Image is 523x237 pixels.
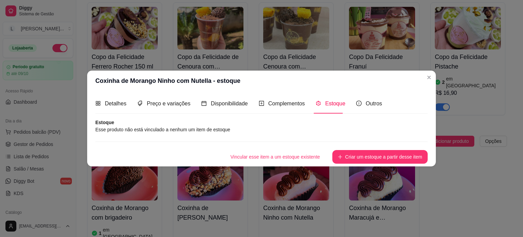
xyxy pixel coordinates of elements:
[259,101,264,106] span: plus-square
[424,72,434,83] button: Close
[87,71,436,91] header: Coxinha de Morango Ninho com Nutella - estoque
[325,101,345,106] span: Estoque
[211,101,248,106] span: Disponibilidade
[201,101,207,106] span: calendar
[356,101,362,106] span: info-circle
[95,126,428,133] article: Esse produto não está vinculado a nenhum um item de estoque
[95,101,101,106] span: appstore
[268,101,305,106] span: Complementos
[147,101,190,106] span: Preço e variações
[137,101,143,106] span: tags
[338,154,343,159] span: plus
[225,150,326,164] button: Vincular esse item a um estoque existente
[332,150,428,164] button: plusCriar um estoque a partir desse item
[105,101,126,106] span: Detalhes
[316,101,321,106] span: code-sandbox
[366,101,382,106] span: Outros
[95,119,428,126] article: Estoque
